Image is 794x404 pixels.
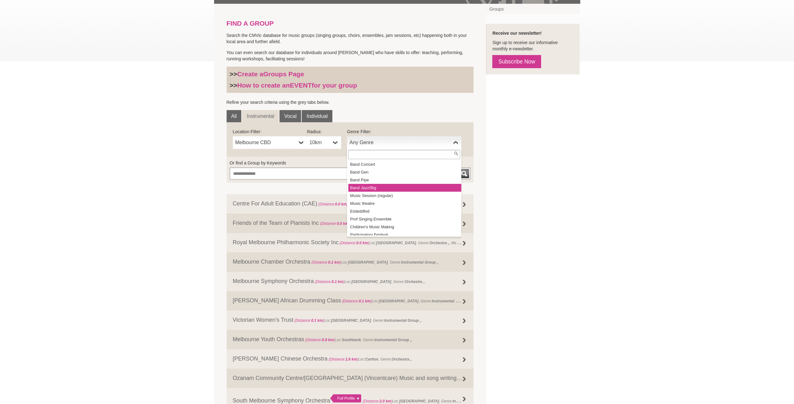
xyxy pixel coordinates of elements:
span: Melbourne CBD [235,139,296,146]
strong: Orchestra , [405,280,424,284]
li: Children's Music Making [348,223,461,231]
strong: [GEOGRAPHIC_DATA] [331,318,371,323]
span: Loc: , Genre: , [304,338,412,342]
span: (Distance: ) [329,357,358,361]
strong: Instrumental Group , [401,260,438,265]
p: Refine your search criteria using the grey tabs below. [227,99,474,105]
strong: 0.0 km [356,241,368,245]
span: (Distance: ) [295,318,324,323]
a: Victorian Women’s Trust (Distance:0.1 km)Loc:[GEOGRAPHIC_DATA], Genre:Instrumental Group ,, [227,311,474,330]
strong: Southbank [342,338,361,342]
strong: 2.0 km [379,399,391,403]
li: Prof Singing Ensemble [348,215,461,223]
span: 10km [310,139,330,146]
li: Band Jazz/Big [348,184,461,192]
strong: EVENT [290,82,312,89]
li: Band Concert [348,160,461,168]
span: Any Genre [350,139,451,146]
span: Loc: , Genre: , Members: [339,239,474,245]
strong: 0.1 km [331,280,343,284]
span: Loc: , Genre: , [328,357,412,361]
span: Loc: , Genre: , Members: [317,202,445,206]
strong: [GEOGRAPHIC_DATA] [348,260,388,265]
span: (Distance: ) [311,260,341,265]
a: Melbourne Chamber Orchestra (Distance:0.1 km)Loc:[GEOGRAPHIC_DATA], Genre:Instrumental Group ,, [227,252,474,272]
a: Melbourne CBD [233,136,307,149]
span: (Distance: ) [318,202,348,206]
p: Sign up to receive our informative monthly e-newsletter. [492,39,573,52]
strong: 0.1 km [328,260,340,265]
strong: Instrumental Group , [432,297,469,304]
span: (Distance: ) [305,338,335,342]
li: Eisteddfod [348,207,461,215]
a: Ozanam Community Centre/[GEOGRAPHIC_DATA] (Vincentcare) Music and song writing therapy groups [227,369,474,388]
strong: 0.1 km [311,318,323,323]
p: You can even search our database for individuals around [PERSON_NAME] who have skills to offer: t... [227,49,474,62]
span: (Distance: ) [342,299,372,303]
li: Participatory Festival [348,231,461,239]
a: All [227,110,242,123]
a: Melbourne Symphony Orchestra (Distance:0.1 km)Loc:[GEOGRAPHIC_DATA], Genre:Orchestra ,, [227,272,474,291]
a: Instrumental [242,110,279,123]
strong: Carlton [365,357,378,361]
span: (Distance: ) [363,399,392,403]
span: Loc: , Genre: , [341,297,470,304]
a: Create aGroups Page [237,70,304,78]
h3: >> [230,70,471,78]
strong: Groups Page [263,70,304,78]
strong: [GEOGRAPHIC_DATA] [379,299,418,303]
strong: [GEOGRAPHIC_DATA] [399,399,439,403]
a: Individual [302,110,332,123]
a: How to create anEVENTfor your group [237,82,357,89]
li: Music Session (regular) [348,192,461,199]
strong: Instrumental Group , [384,318,421,323]
strong: 0.0 km [335,202,346,206]
p: Search the CMVic database for music groups (singing groups, choirs, ensembles, jam sessions, etc)... [227,32,474,45]
label: Or find a Group by Keywords [230,160,471,166]
a: Melbourne Youth Orchestras (Distance:0.8 km)Loc:Southbank, Genre:Instrumental Group ,, [227,330,474,349]
span: (Distance: ) [320,221,350,226]
strong: 0.1 km [359,299,370,303]
a: Any Genre [347,136,461,149]
li: Music theatre [348,199,461,207]
strong: 0.0 km [337,221,348,226]
strong: 0.8 km [322,338,333,342]
span: Loc: , Genre: , [319,220,498,226]
a: Friends of the Team of Pianists Inc (Distance:0.0 km)Loc:Various suburbs across [GEOGRAPHIC_DATA]... [227,214,474,233]
strong: [GEOGRAPHIC_DATA] [351,280,391,284]
span: Loc: , Genre: , [310,260,439,265]
a: Centre For Adult Education (CAE) (Distance:0.0 km)Loc:Melbouren, Genre:Singing Group ,, Members:V... [227,194,474,214]
span: Loc: , Genre: , [314,280,425,284]
h3: >> [230,81,471,89]
a: [PERSON_NAME] African Drumming Class (Distance:0.1 km)Loc:[GEOGRAPHIC_DATA], Genre:Instrumental G... [227,291,474,311]
strong: Instrumental Group , [374,338,411,342]
strong: FIND A GROUP [227,20,274,27]
div: Full Profile [330,394,361,402]
strong: 160 [468,241,474,245]
span: Loc: , Genre: , [363,397,490,404]
span: (Distance: ) [340,241,369,245]
strong: Orchestra , [429,241,449,245]
strong: 1.6 km [345,357,357,361]
a: Groups [486,4,580,14]
strong: Instrumental Group , [453,397,489,404]
strong: Receive our newsletter! [492,31,541,36]
a: Subscribe Now [492,55,541,68]
strong: [GEOGRAPHIC_DATA] [376,241,416,245]
strong: Orchestra , [392,357,412,361]
a: [PERSON_NAME] Chinese Orchestra (Distance:1.6 km)Loc:Carlton, Genre:Orchestra ,, [227,349,474,369]
label: Location Filter: [233,129,307,135]
li: Band Gen [348,168,461,176]
a: 10km [307,136,341,149]
label: Genre Filter: [347,129,461,135]
span: Loc: , Genre: , [294,318,422,323]
label: Radius: [307,129,341,135]
li: Band Pipe [348,176,461,184]
span: (Distance: ) [315,280,345,284]
a: Vocal [279,110,301,123]
a: Royal Melbourne Philharmonic Society Inc (Distance:0.0 km)Loc:[GEOGRAPHIC_DATA], Genre:Orchestra ... [227,233,474,252]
